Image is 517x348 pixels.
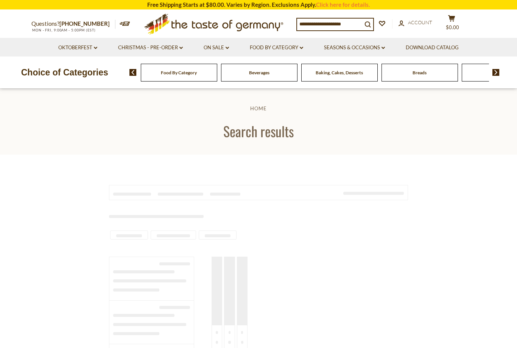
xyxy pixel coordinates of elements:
span: Account [408,19,432,25]
a: Breads [413,70,427,75]
a: Food By Category [250,44,303,52]
button: $0.00 [440,15,463,34]
img: previous arrow [129,69,137,76]
img: next arrow [492,69,500,76]
a: Beverages [249,70,269,75]
a: On Sale [204,44,229,52]
a: Christmas - PRE-ORDER [118,44,183,52]
p: Questions? [31,19,115,29]
h1: Search results [23,122,494,140]
a: Click here for details. [316,1,370,8]
a: Seasons & Occasions [324,44,385,52]
span: MON - FRI, 9:00AM - 5:00PM (EST) [31,28,96,32]
a: Home [250,105,267,111]
a: Download Catalog [406,44,459,52]
a: Account [399,19,432,27]
a: Baking, Cakes, Desserts [316,70,363,75]
a: Food By Category [161,70,197,75]
a: Oktoberfest [58,44,97,52]
span: $0.00 [446,24,459,30]
a: [PHONE_NUMBER] [59,20,110,27]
